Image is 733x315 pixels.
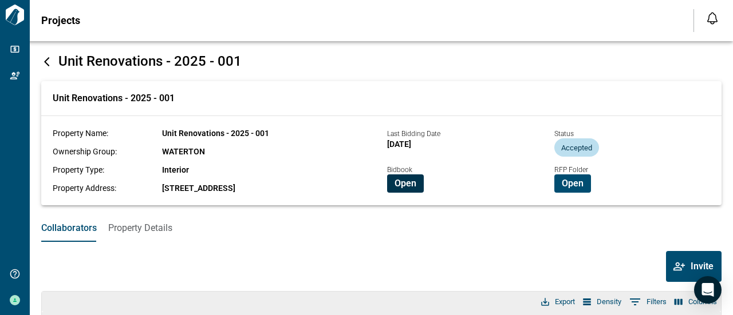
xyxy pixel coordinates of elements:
[672,294,720,309] button: Select columns
[41,222,97,234] span: Collaborators
[554,143,599,152] span: Accepted
[41,15,80,26] span: Projects
[108,222,172,234] span: Property Details
[162,147,205,156] span: WATERTON
[53,147,117,156] span: Ownership Group:
[162,165,189,174] span: Interior
[554,130,574,138] span: Status
[162,129,269,138] span: Unit Renovations - 2025 - 001
[53,184,116,193] span: Property Address:
[387,130,440,138] span: Last Bidding Date
[562,178,584,189] span: Open
[53,129,108,138] span: Property Name:
[580,294,624,309] button: Density
[30,214,733,242] div: base tabs
[626,293,669,311] button: Show filters
[387,166,412,174] span: Bidbook
[538,294,578,309] button: Export
[691,261,714,272] span: Invite
[58,53,242,69] span: Unit Renovations - 2025 - 001
[53,93,175,104] span: Unit Renovations - 2025 - 001
[694,276,722,304] div: Open Intercom Messenger
[53,165,104,174] span: Property Type:
[554,166,588,174] span: RFP Folder
[162,184,235,193] span: [STREET_ADDRESS]
[387,174,424,193] button: Open
[666,251,722,282] button: Invite
[554,174,591,193] button: Open
[387,177,424,188] a: Open
[703,9,722,27] button: Open notification feed
[387,139,411,149] span: [DATE]
[395,178,416,189] span: Open
[554,177,591,188] a: Open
